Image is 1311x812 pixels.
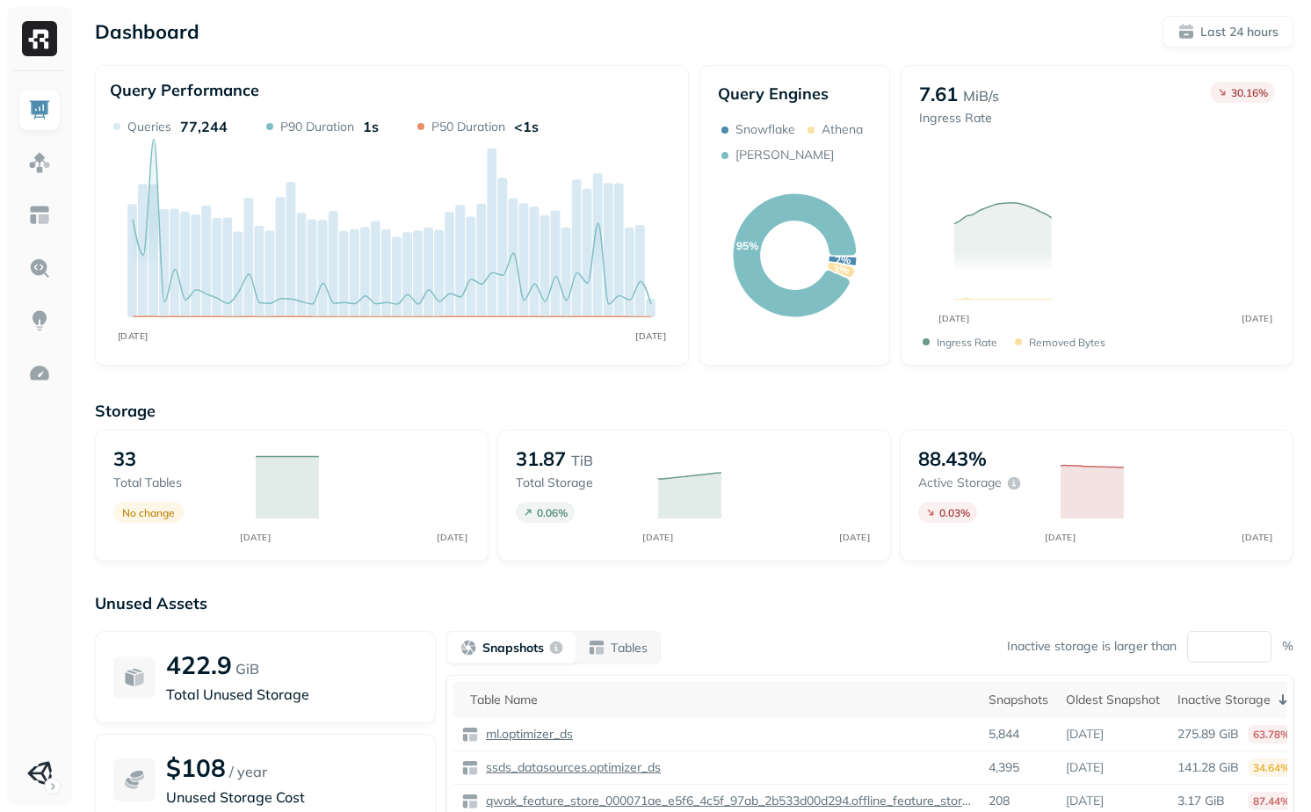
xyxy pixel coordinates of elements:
[840,532,871,542] tspan: [DATE]
[431,119,505,135] p: P50 Duration
[635,330,666,342] tspan: [DATE]
[1177,692,1271,708] p: Inactive Storage
[241,532,272,542] tspan: [DATE]
[1177,793,1225,809] p: 3.17 GiB
[919,82,958,106] p: 7.61
[27,761,52,786] img: Unity
[479,726,573,743] a: ml.optimizer_ds
[963,85,999,106] p: MiB/s
[28,257,51,279] img: Query Explorer
[363,118,379,135] p: 1s
[516,446,566,471] p: 31.87
[166,787,417,808] p: Unused Storage Cost
[735,147,834,163] p: [PERSON_NAME]
[989,692,1048,708] div: Snapshots
[166,649,232,680] p: 422.9
[22,21,57,56] img: Ryft
[28,309,51,332] img: Insights
[229,761,267,782] p: / year
[1066,692,1160,708] div: Oldest Snapshot
[537,506,568,519] p: 0.06 %
[470,692,971,708] div: Table Name
[479,793,971,809] a: qwak_feature_store_000071ae_e5f6_4c5f_97ab_2b533d00d294.offline_feature_store_arpumizer_user_leve...
[1066,793,1104,809] p: [DATE]
[611,640,648,656] p: Tables
[937,336,997,349] p: Ingress Rate
[110,80,259,100] p: Query Performance
[28,204,51,227] img: Asset Explorer
[822,121,863,138] p: Athena
[514,118,539,135] p: <1s
[113,446,136,471] p: 33
[718,83,872,104] p: Query Engines
[180,118,228,135] p: 77,244
[919,110,999,127] p: Ingress Rate
[118,330,148,342] tspan: [DATE]
[1007,638,1177,655] p: Inactive storage is larger than
[516,475,641,491] p: Total storage
[482,726,573,743] p: ml.optimizer_ds
[1029,336,1105,349] p: Removed bytes
[166,752,226,783] p: $108
[1248,725,1295,743] p: 63.78%
[95,401,1293,421] p: Storage
[736,239,758,252] text: 95%
[95,19,199,44] p: Dashboard
[989,793,1010,809] p: 208
[1177,759,1239,776] p: 141.28 GiB
[235,658,259,679] p: GiB
[280,119,354,135] p: P90 Duration
[1242,313,1273,323] tspan: [DATE]
[918,446,987,471] p: 88.43%
[1066,759,1104,776] p: [DATE]
[122,506,175,519] p: No change
[571,450,593,471] p: TiB
[461,759,479,777] img: table
[113,475,238,491] p: Total tables
[643,532,674,542] tspan: [DATE]
[28,362,51,385] img: Optimization
[1066,726,1104,743] p: [DATE]
[918,475,1002,491] p: Active storage
[461,726,479,743] img: table
[1163,16,1293,47] button: Last 24 hours
[989,759,1019,776] p: 4,395
[1282,638,1293,655] p: %
[1242,532,1273,542] tspan: [DATE]
[735,121,795,138] p: Snowflake
[1248,792,1295,810] p: 87.44%
[127,119,171,135] p: Queries
[1200,24,1278,40] p: Last 24 hours
[1248,758,1295,777] p: 34.64%
[939,506,970,519] p: 0.03 %
[28,151,51,174] img: Assets
[95,593,1293,613] p: Unused Assets
[833,263,849,276] text: 3%
[835,253,851,266] text: 2%
[482,640,544,656] p: Snapshots
[939,313,970,323] tspan: [DATE]
[1231,86,1268,99] p: 30.16 %
[166,684,417,705] p: Total Unused Storage
[482,793,971,809] p: qwak_feature_store_000071ae_e5f6_4c5f_97ab_2b533d00d294.offline_feature_store_arpumizer_user_leve...
[482,759,661,776] p: ssds_datasources.optimizer_ds
[1177,726,1239,743] p: 275.89 GiB
[479,759,661,776] a: ssds_datasources.optimizer_ds
[461,793,479,810] img: table
[28,98,51,121] img: Dashboard
[989,726,1019,743] p: 5,844
[438,532,468,542] tspan: [DATE]
[1046,532,1076,542] tspan: [DATE]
